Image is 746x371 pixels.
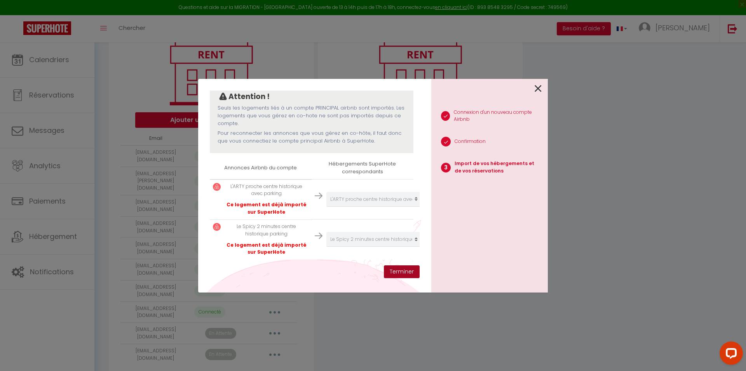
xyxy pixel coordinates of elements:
[455,138,486,145] p: Confirmation
[218,129,406,145] p: Pour reconnecter les annonces que vous gérez en co-hôte, il faut donc que vous connectiez le comp...
[455,160,542,175] p: Import de vos hébergements et de vos réservations
[225,223,309,238] p: Le Spicy 2 minutes centre historique parking
[225,242,309,256] p: Ce logement est déjà importé sur SuperHote
[312,157,413,179] th: Hébergements SuperHote correspondants
[384,265,420,279] button: Terminer
[218,104,406,128] p: Seuls les logements liés à un compte PRINCIPAL airbnb sont importés. Les logements que vous gérez...
[225,183,309,198] p: L'ARTY proche centre historique avec parking
[454,109,542,124] p: Connexion d'un nouveau compte Airbnb
[210,157,312,179] th: Annonces Airbnb du compte
[713,338,746,371] iframe: LiveChat chat widget
[225,201,309,216] p: Ce logement est déjà importé sur SuperHote
[441,163,451,172] span: 3
[228,91,270,103] p: Attention !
